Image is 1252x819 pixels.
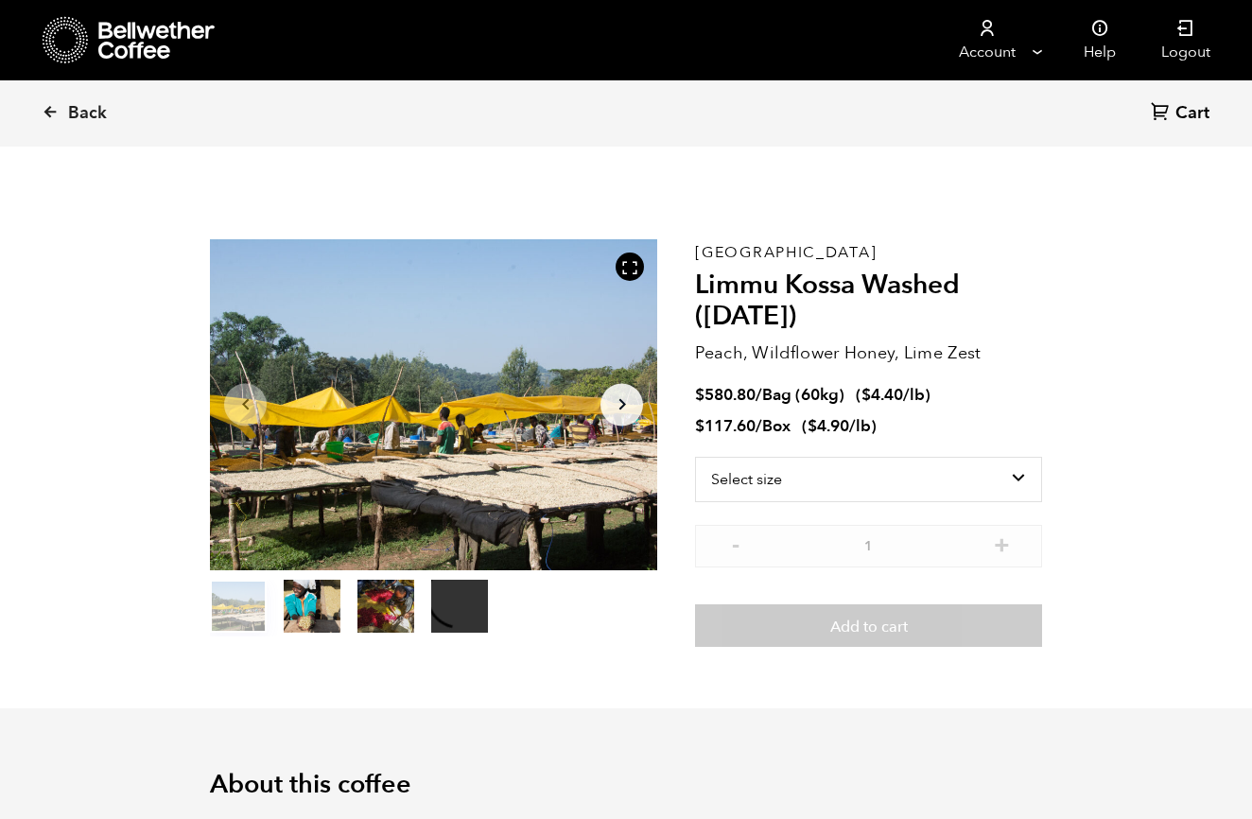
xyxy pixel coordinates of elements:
span: Bag (60kg) [762,384,844,406]
span: $ [808,415,817,437]
bdi: 117.60 [695,415,756,437]
h2: About this coffee [210,770,1042,800]
button: + [990,534,1014,553]
span: $ [695,415,704,437]
span: / [756,415,762,437]
a: Cart [1151,101,1214,127]
button: Add to cart [695,604,1042,648]
span: / [756,384,762,406]
span: /lb [849,415,871,437]
h2: Limmu Kossa Washed ([DATE]) [695,270,1042,333]
span: ( ) [856,384,930,406]
bdi: 580.80 [695,384,756,406]
p: Peach, Wildflower Honey, Lime Zest [695,340,1042,366]
bdi: 4.90 [808,415,849,437]
span: $ [695,384,704,406]
span: Box [762,415,791,437]
span: Back [68,102,107,125]
span: ( ) [802,415,877,437]
bdi: 4.40 [861,384,903,406]
span: /lb [903,384,925,406]
video: Your browser does not support the video tag. [431,580,488,633]
span: Cart [1175,102,1209,125]
span: $ [861,384,871,406]
button: - [723,534,747,553]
